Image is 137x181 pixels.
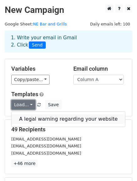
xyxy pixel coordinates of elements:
h2: New Campaign [5,5,132,15]
a: Templates [11,91,38,97]
a: Copy/paste... [11,75,50,85]
a: A legal warning regarding your website [12,114,125,124]
a: +46 more [11,160,38,167]
a: Daily emails left: 100 [88,22,132,26]
h5: Variables [11,65,64,72]
h5: 49 Recipients [11,126,126,133]
small: [EMAIL_ADDRESS][DOMAIN_NAME] [11,137,81,141]
iframe: Chat Widget [106,151,137,181]
h5: Email column [73,65,126,72]
span: Daily emails left: 100 [88,21,132,28]
a: Load... [11,100,35,110]
div: 1. Write your email in Gmail 2. Click [6,34,131,49]
a: NE Bar and Grills [33,22,67,26]
small: [EMAIL_ADDRESS][DOMAIN_NAME] [11,151,81,156]
small: Google Sheet: [5,22,67,26]
button: Save [45,100,61,110]
small: [EMAIL_ADDRESS][DOMAIN_NAME] [11,144,81,148]
span: Send [29,41,46,49]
